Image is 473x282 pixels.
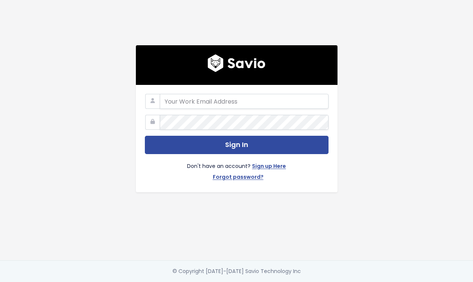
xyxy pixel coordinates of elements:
div: © Copyright [DATE]-[DATE] Savio Technology Inc [172,267,301,276]
button: Sign In [145,136,329,154]
div: Don't have an account? [145,154,329,183]
input: Your Work Email Address [160,94,329,109]
a: Sign up Here [252,162,286,172]
a: Forgot password? [213,172,264,183]
img: logo600x187.a314fd40982d.png [208,54,265,72]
